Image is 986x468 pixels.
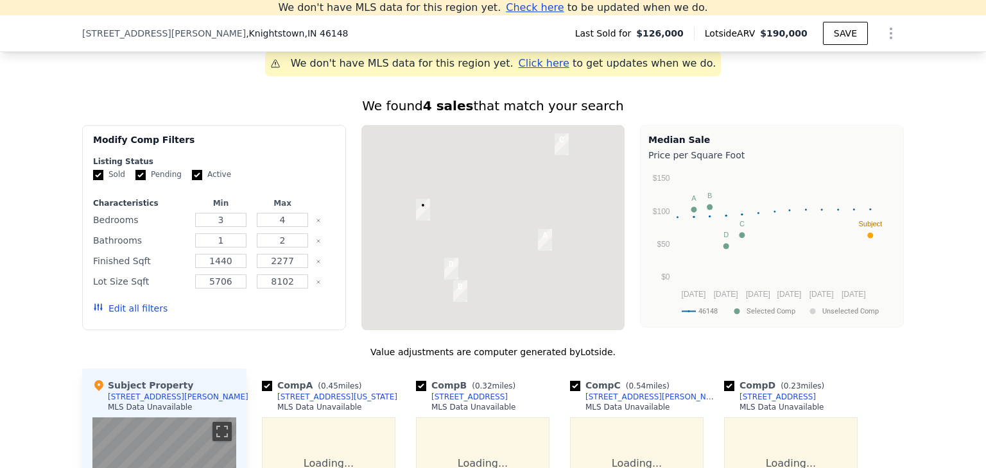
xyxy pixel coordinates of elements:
[92,379,193,392] div: Subject Property
[277,392,397,402] div: [STREET_ADDRESS][US_STATE]
[747,307,795,315] text: Selected Comp
[254,198,311,208] div: Max
[784,381,801,390] span: 0.23
[661,272,670,281] text: $0
[822,307,879,315] text: Unselected Comp
[653,174,670,183] text: $150
[760,28,808,38] span: $190,000
[316,218,321,223] button: Clear
[93,272,187,290] div: Lot Size Sqft
[82,97,904,115] div: We found that match your search
[313,381,367,390] span: ( miles)
[93,211,187,229] div: Bedrooms
[657,240,670,249] text: $50
[262,392,397,402] a: [STREET_ADDRESS][US_STATE]
[93,302,168,315] button: Edit all filters
[585,392,719,402] div: [STREET_ADDRESS][PERSON_NAME]
[82,346,904,358] div: Value adjustments are computer generated by Lotside .
[823,22,868,45] button: SAVE
[82,27,246,40] span: [STREET_ADDRESS][PERSON_NAME]
[842,290,866,299] text: [DATE]
[135,169,182,180] label: Pending
[108,402,193,412] div: MLS Data Unavailable
[549,128,574,160] div: 366 E Carey St
[739,392,816,402] div: [STREET_ADDRESS]
[739,220,745,228] text: C
[316,238,321,244] button: Clear
[321,381,338,390] span: 0.45
[698,307,718,315] text: 46148
[193,198,249,208] div: Min
[739,402,824,412] div: MLS Data Unavailable
[93,169,125,180] label: Sold
[682,290,706,299] text: [DATE]
[291,56,514,71] div: We don't have MLS data for this region yet.
[416,392,508,402] a: [STREET_ADDRESS]
[316,259,321,264] button: Clear
[467,381,521,390] span: ( miles)
[809,290,834,299] text: [DATE]
[93,170,103,180] input: Sold
[777,290,802,299] text: [DATE]
[431,392,508,402] div: [STREET_ADDRESS]
[212,422,232,441] button: Toggle fullscreen view
[585,402,670,412] div: MLS Data Unavailable
[705,27,760,40] span: Lotside ARV
[93,231,187,249] div: Bathrooms
[108,392,248,402] div: [STREET_ADDRESS][PERSON_NAME]
[570,392,719,402] a: [STREET_ADDRESS][PERSON_NAME]
[246,27,348,40] span: , Knightstown
[628,381,646,390] span: 0.54
[519,56,716,71] div: to get updates when we do.
[192,170,202,180] input: Active
[707,192,712,199] text: B
[653,207,670,216] text: $100
[316,280,321,285] button: Clear
[519,57,569,69] span: Click here
[431,402,516,412] div: MLS Data Unavailable
[714,290,738,299] text: [DATE]
[277,402,362,412] div: MLS Data Unavailable
[724,392,816,402] a: [STREET_ADDRESS]
[262,379,367,392] div: Comp A
[570,379,675,392] div: Comp C
[416,379,521,392] div: Comp B
[648,133,895,146] div: Median Sale
[93,133,335,156] div: Modify Comp Filters
[621,381,675,390] span: ( miles)
[648,164,895,324] svg: A chart.
[423,98,474,113] strong: 4 sales
[775,381,829,390] span: ( miles)
[135,170,146,180] input: Pending
[648,146,895,164] div: Price per Square Foot
[93,156,335,167] div: Listing Status
[723,231,729,238] text: D
[93,198,187,208] div: Characteristics
[746,290,770,299] text: [DATE]
[506,1,564,13] span: Check here
[575,27,637,40] span: Last Sold for
[439,253,463,285] div: 211 W Pine St
[724,379,829,392] div: Comp D
[304,28,348,38] span: , IN 46148
[475,381,492,390] span: 0.32
[448,275,472,307] div: 307 S Madison St
[192,169,231,180] label: Active
[411,194,435,226] div: 32 N Mccullum St
[93,252,187,270] div: Finished Sqft
[878,21,904,46] button: Show Options
[691,194,696,202] text: A
[636,27,684,40] span: $126,000
[858,220,882,228] text: Subject
[533,224,557,256] div: 117 S Washington St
